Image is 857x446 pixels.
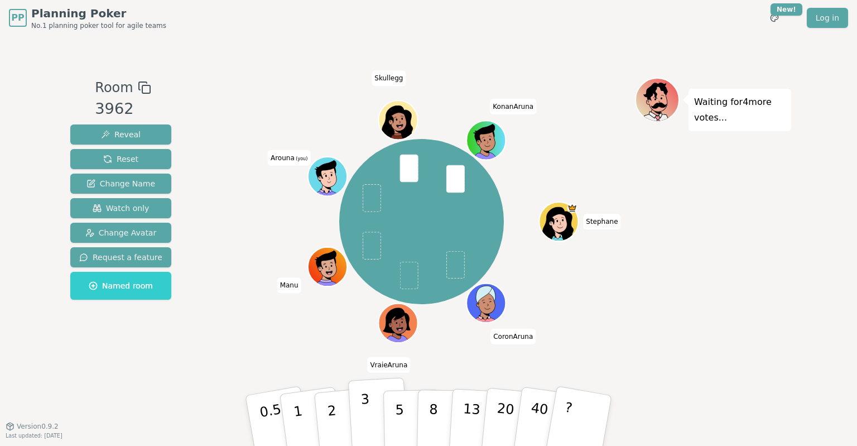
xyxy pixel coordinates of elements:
[490,329,536,344] span: Click to change your name
[367,357,410,373] span: Click to change your name
[694,94,786,126] p: Waiting for 4 more votes...
[31,6,166,21] span: Planning Poker
[70,223,171,243] button: Change Avatar
[70,124,171,145] button: Reveal
[70,198,171,218] button: Watch only
[277,278,301,294] span: Click to change your name
[79,252,162,263] span: Request a feature
[372,71,406,87] span: Click to change your name
[101,129,141,140] span: Reveal
[85,227,157,238] span: Change Avatar
[31,21,166,30] span: No.1 planning poker tool for agile teams
[567,203,577,213] span: Stephane is the host
[6,422,59,431] button: Version0.9.2
[295,156,308,161] span: (you)
[70,247,171,267] button: Request a feature
[70,174,171,194] button: Change Name
[17,422,59,431] span: Version 0.9.2
[95,98,151,121] div: 3962
[9,6,166,30] a: PPPlanning PokerNo.1 planning poker tool for agile teams
[86,178,155,189] span: Change Name
[103,154,138,165] span: Reset
[490,99,536,114] span: Click to change your name
[6,433,62,439] span: Last updated: [DATE]
[764,8,784,28] button: New!
[807,8,848,28] a: Log in
[89,280,153,291] span: Named room
[93,203,150,214] span: Watch only
[268,150,310,166] span: Click to change your name
[95,78,133,98] span: Room
[309,159,346,195] button: Click to change your avatar
[583,214,620,229] span: Click to change your name
[771,3,802,16] div: New!
[70,272,171,300] button: Named room
[70,149,171,169] button: Reset
[11,11,24,25] span: PP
